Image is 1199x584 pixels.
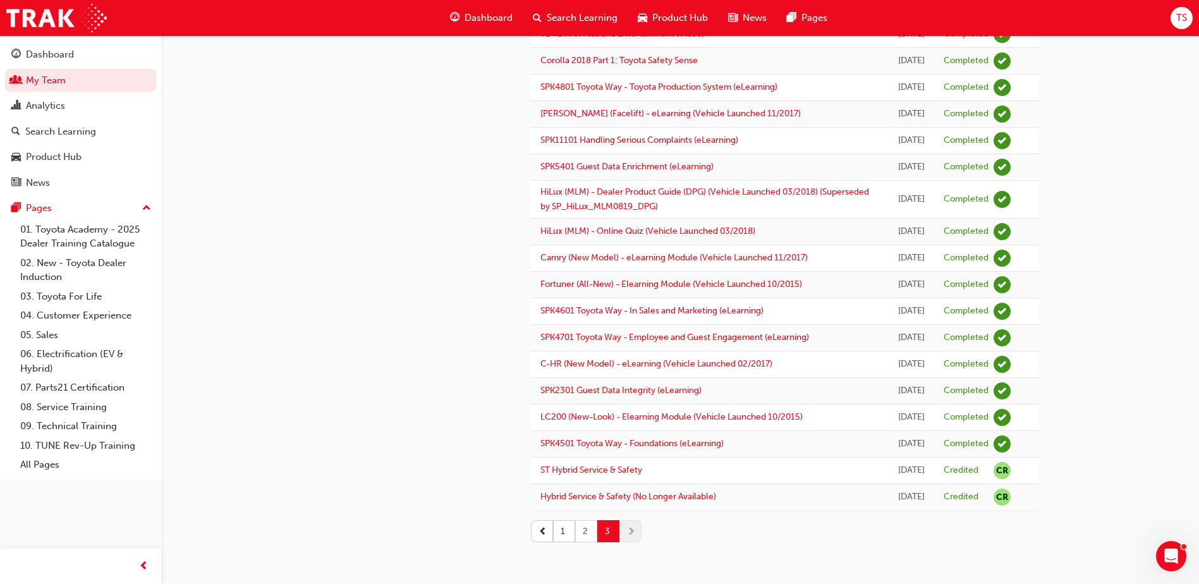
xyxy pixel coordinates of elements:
span: Search Learning [547,11,618,25]
a: search-iconSearch Learning [523,5,628,31]
a: 09. Technical Training [15,417,156,436]
button: 3 [597,520,619,542]
span: learningRecordVerb_COMPLETE-icon [994,276,1011,293]
span: null-icon [994,489,1011,506]
button: 1 [553,520,575,542]
div: Thu Feb 14 2019 00:30:00 GMT+1030 (Australian Central Daylight Time) [898,357,925,372]
span: people-icon [11,75,21,87]
a: SPK4801 Toyota Way - Toyota Production System (eLearning) [540,82,777,92]
span: learningRecordVerb_COMPLETE-icon [994,303,1011,320]
div: Thu Feb 14 2019 00:30:00 GMT+1030 (Australian Central Daylight Time) [898,80,925,95]
div: Product Hub [26,150,82,164]
a: Product Hub [5,145,156,169]
span: guage-icon [450,10,460,26]
div: Completed [944,385,989,397]
span: TS [1176,11,1187,25]
div: Thu Feb 14 2019 00:30:00 GMT+1030 (Australian Central Daylight Time) [898,277,925,292]
div: Completed [944,161,989,173]
a: 08. Service Training [15,398,156,417]
span: car-icon [638,10,647,26]
a: Dashboard [5,43,156,66]
span: learningRecordVerb_COMPLETE-icon [994,132,1011,149]
span: search-icon [11,126,20,138]
a: guage-iconDashboard [440,5,523,31]
div: Completed [944,226,989,238]
a: All Pages [15,455,156,475]
div: Fri Feb 15 2019 00:30:00 GMT+1030 (Australian Central Daylight Time) [898,54,925,68]
img: Trak [6,4,107,32]
span: prev-icon [139,559,149,575]
span: up-icon [142,200,151,217]
a: Analytics [5,94,156,118]
a: Fortuner (All-New) - Elearning Module (Vehicle Launched 10/2015) [540,279,802,289]
a: SPK11101 Handling Serious Complaints (eLearning) [540,135,738,145]
a: My Team [5,69,156,92]
span: learningRecordVerb_COMPLETE-icon [994,356,1011,373]
a: 05. Sales [15,325,156,345]
iframe: Intercom live chat [1156,541,1186,571]
button: Pages [5,197,156,220]
a: SPK4601 Toyota Way - In Sales and Marketing (eLearning) [540,305,764,316]
a: 03. Toyota For Life [15,287,156,307]
a: ST Hybrid Service & Safety [540,465,642,475]
div: Dashboard [26,47,74,62]
div: Thu Feb 14 2019 00:30:00 GMT+1030 (Australian Central Daylight Time) [898,251,925,265]
div: Completed [944,358,989,370]
span: learningRecordVerb_COMPLETE-icon [994,329,1011,346]
div: Completed [944,411,989,423]
div: Thu Feb 14 2019 00:30:00 GMT+1030 (Australian Central Daylight Time) [898,331,925,345]
div: Analytics [26,99,65,113]
div: Completed [944,305,989,317]
a: HiLux (MLM) - Online Quiz (Vehicle Launched 03/2018) [540,226,755,236]
div: Credited [944,465,978,477]
span: news-icon [11,178,21,189]
span: next-icon [627,525,636,538]
span: pages-icon [11,203,21,214]
div: Completed [944,279,989,291]
a: Corolla 2018 Part 1: Toyota Safety Sense [540,55,698,66]
a: SPK5401 Guest Data Enrichment (eLearning) [540,161,714,172]
div: Pages [26,201,52,216]
a: 01. Toyota Academy - 2025 Dealer Training Catalogue [15,220,156,253]
a: HiLux (MLM) - Dealer Product Guide (DPG) (Vehicle Launched 03/2018) (Superseded by SP_HiLux_MLM08... [540,186,869,212]
div: Completed [944,193,989,205]
span: learningRecordVerb_COMPLETE-icon [994,435,1011,453]
a: C-HR (New Model) - eLearning (Vehicle Launched 02/2017) [540,358,772,369]
div: Credited [944,491,978,503]
a: Search Learning [5,120,156,143]
a: pages-iconPages [777,5,837,31]
button: prev-icon [531,520,553,542]
a: [PERSON_NAME] (Facelift) - eLearning (Vehicle Launched 11/2017) [540,108,801,119]
div: Thu Feb 14 2019 00:30:00 GMT+1030 (Australian Central Daylight Time) [898,160,925,174]
div: Completed [944,332,989,344]
div: Search Learning [25,125,96,139]
div: Completed [944,438,989,450]
a: SPK4701 Toyota Way - Employee and Guest Engagement (eLearning) [540,332,809,343]
div: Thu Feb 14 2019 00:30:00 GMT+1030 (Australian Central Daylight Time) [898,437,925,451]
span: search-icon [533,10,542,26]
a: news-iconNews [718,5,777,31]
button: next-icon [619,520,642,542]
span: prev-icon [539,525,547,538]
span: chart-icon [11,100,21,112]
button: TS [1171,7,1193,29]
div: Thu Feb 14 2019 00:30:00 GMT+1030 (Australian Central Daylight Time) [898,410,925,425]
span: car-icon [11,152,21,163]
a: 02. New - Toyota Dealer Induction [15,253,156,287]
span: News [743,11,767,25]
div: Completed [944,252,989,264]
a: SPK2301 Guest Data Integrity (eLearning) [540,385,702,396]
span: learningRecordVerb_COMPLETE-icon [994,79,1011,96]
div: Completed [944,108,989,120]
span: learningRecordVerb_COMPLETE-icon [994,409,1011,426]
button: 2 [575,520,597,542]
a: SPK4501 Toyota Way - Foundations (eLearning) [540,438,724,449]
a: LC200 (New-Look) - Elearning Module (Vehicle Launched 10/2015) [540,411,803,422]
a: Camry (New Model) - eLearning Module (Vehicle Launched 11/2017) [540,252,808,263]
span: guage-icon [11,49,21,61]
span: news-icon [728,10,738,26]
span: learningRecordVerb_COMPLETE-icon [994,159,1011,176]
span: learningRecordVerb_COMPLETE-icon [994,106,1011,123]
div: Completed [944,82,989,94]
